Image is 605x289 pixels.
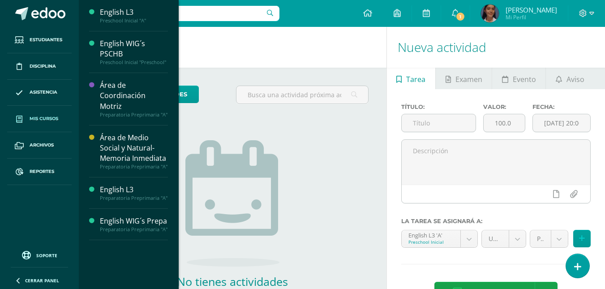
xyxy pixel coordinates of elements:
[489,230,502,247] span: Unidad 3
[100,185,168,195] div: English L3
[492,68,545,89] a: Evento
[7,159,72,185] a: Reportes
[408,239,454,245] div: Preschool Inicial
[7,106,72,132] a: Mis cursos
[513,69,536,90] span: Evento
[100,80,168,117] a: Área de Coordinación MotrizPreparatoria Preprimaria "A"
[90,27,376,68] h1: Actividades
[100,133,168,170] a: Área de Medio Social y Natural- Memoria InmediataPreparatoria Preprimaria "A"
[546,68,594,89] a: Aviso
[30,115,58,122] span: Mis cursos
[100,80,168,111] div: Área de Coordinación Motriz
[100,133,168,164] div: Área de Medio Social y Natural- Memoria Inmediata
[506,13,557,21] span: Mi Perfil
[185,140,279,267] img: no_activities.png
[36,252,57,259] span: Soporte
[533,114,590,132] input: Fecha de entrega
[25,277,59,284] span: Cerrar panel
[7,132,72,159] a: Archivos
[483,104,525,110] label: Valor:
[401,104,476,110] label: Título:
[7,53,72,80] a: Disciplina
[401,218,591,224] label: La tarea se asignará a:
[100,195,168,201] div: Preparatoria Preprimaria "A"
[30,36,62,43] span: Estudiantes
[30,142,54,149] span: Archivos
[100,39,168,59] div: English WIG´s PSCHB
[11,249,68,261] a: Soporte
[398,27,594,68] h1: Nueva actividad
[100,216,168,226] div: English WIG´s Prepa
[143,274,322,289] h2: No tienes actividades
[100,164,168,170] div: Preparatoria Preprimaria "A"
[236,86,368,104] input: Busca una actividad próxima aquí...
[436,68,492,89] a: Examen
[402,230,478,247] a: English L3 'A'Preschool Inicial
[530,230,568,247] a: Pre- Math Concepts (33.33%)
[482,230,526,247] a: Unidad 3
[566,69,584,90] span: Aviso
[30,63,56,70] span: Disciplina
[100,216,168,233] a: English WIG´s PrepaPreparatoria Preprimaria "A"
[7,80,72,106] a: Asistencia
[455,69,482,90] span: Examen
[100,17,168,24] div: Preschool Inicial "A"
[537,230,544,247] span: Pre- Math Concepts (33.33%)
[100,7,168,17] div: English L3
[532,104,591,110] label: Fecha:
[100,39,168,65] a: English WIG´s PSCHBPreschool Inicial "Preschool"
[85,6,279,21] input: Busca un usuario...
[7,27,72,53] a: Estudiantes
[481,4,499,22] img: a9dc8396f538b77b0731af4a51e04737.png
[402,114,476,132] input: Título
[408,230,454,239] div: English L3 'A'
[100,59,168,65] div: Preschool Inicial "Preschool"
[100,185,168,201] a: English L3Preparatoria Preprimaria "A"
[387,68,435,89] a: Tarea
[506,5,557,14] span: [PERSON_NAME]
[30,168,54,175] span: Reportes
[100,7,168,24] a: English L3Preschool Inicial "A"
[406,69,425,90] span: Tarea
[484,114,525,132] input: Puntos máximos
[30,89,57,96] span: Asistencia
[455,12,465,22] span: 1
[100,112,168,118] div: Preparatoria Preprimaria "A"
[100,226,168,233] div: Preparatoria Preprimaria "A"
